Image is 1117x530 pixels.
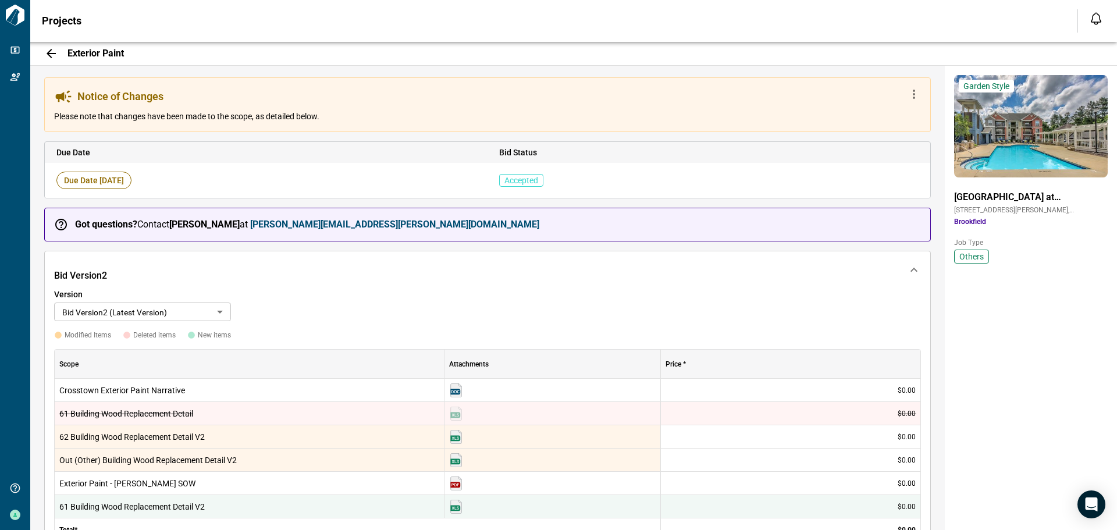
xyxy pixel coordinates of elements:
[55,350,444,379] div: Scope
[954,217,1108,226] span: Brookfield
[898,386,916,395] span: $0.00
[59,478,439,489] span: Exterior Paint - [PERSON_NAME] SOW
[898,479,916,488] span: $0.00
[62,308,167,317] span: Bid Version 2 (Latest Version)
[42,15,81,27] span: Projects
[499,174,543,187] span: Accepted
[54,111,319,122] span: Please note that changes have been made to the scope, as detailed below.
[954,75,1108,177] img: property-asset
[1077,490,1105,518] div: Open Intercom Messenger
[65,330,111,340] span: Modified Items
[449,500,463,514] img: Buildings 61 Wood Replacement V2.xlsx
[449,430,463,444] img: Buildings 62 Wood Replacement V2.xlsx
[67,48,124,59] span: Exterior Paint
[959,251,984,262] span: Others
[75,219,539,230] span: Contact at
[666,350,686,379] div: Price *
[898,432,916,442] span: $0.00
[77,91,163,102] span: Notice of Changes
[902,87,921,106] button: more
[963,81,1009,91] span: Garden Style
[954,205,1108,215] span: [STREET_ADDRESS][PERSON_NAME] , [GEOGRAPHIC_DATA] , NC
[954,238,1108,247] span: Job Type
[1087,9,1105,28] button: Open notification feed
[898,502,916,511] span: $0.00
[661,350,921,379] div: Price *
[59,501,439,513] span: 61 Building Wood Replacement Detail V2
[75,219,137,230] strong: Got questions?
[449,383,463,397] img: Crosstown at Chapel Hill Ext. Paint Narrative.docx
[449,453,463,467] img: Out Buildings Wood Replacement V2.xlsx
[449,360,489,369] span: Attachments
[59,454,439,466] span: Out (Other) Building Wood Replacement Detail V2
[198,330,231,340] span: New items
[59,408,439,419] span: 61 Building Wood Replacement Detail
[133,330,176,340] span: Deleted items
[59,385,439,396] span: Crosstown Exterior Paint Narrative
[56,172,131,189] span: Due Date [DATE]
[169,219,240,230] strong: [PERSON_NAME]
[54,270,107,282] span: Bid Version 2
[59,350,79,379] div: Scope
[954,191,1108,203] span: [GEOGRAPHIC_DATA] at [GEOGRAPHIC_DATA]
[449,407,463,421] img: Buildings 61 Wood Replacement.xlsx
[56,147,476,158] span: Due Date
[45,251,930,289] div: Bid Version2
[898,456,916,465] span: $0.00
[449,476,463,490] img: SW Paint Specification - Crosstown at Chapel Hill.pdf
[499,147,919,158] span: Bid Status
[250,219,539,230] a: [PERSON_NAME][EMAIL_ADDRESS][PERSON_NAME][DOMAIN_NAME]
[898,409,916,418] span: $0.00
[59,431,439,443] span: 62 Building Wood Replacement Detail V2
[54,289,921,300] span: Version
